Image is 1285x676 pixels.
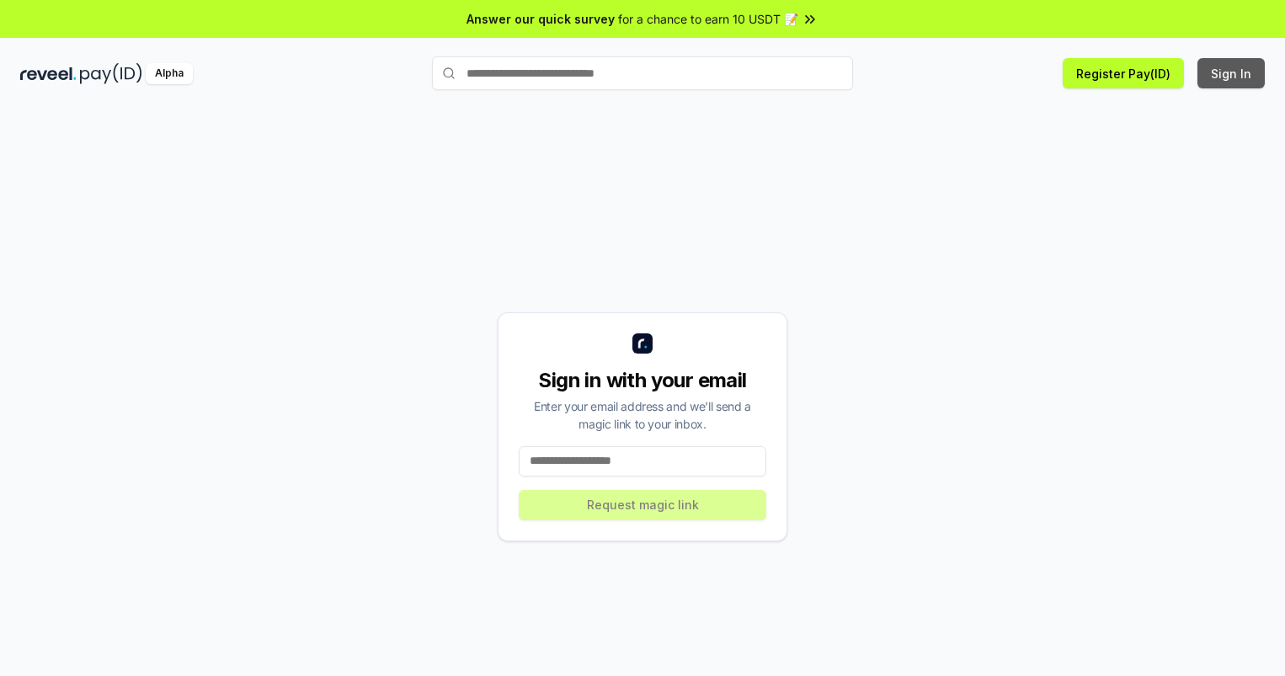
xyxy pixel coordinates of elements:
[632,333,653,354] img: logo_small
[467,10,615,28] span: Answer our quick survey
[146,63,193,84] div: Alpha
[1063,58,1184,88] button: Register Pay(ID)
[519,397,766,433] div: Enter your email address and we’ll send a magic link to your inbox.
[20,63,77,84] img: reveel_dark
[80,63,142,84] img: pay_id
[519,367,766,394] div: Sign in with your email
[618,10,798,28] span: for a chance to earn 10 USDT 📝
[1197,58,1265,88] button: Sign In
